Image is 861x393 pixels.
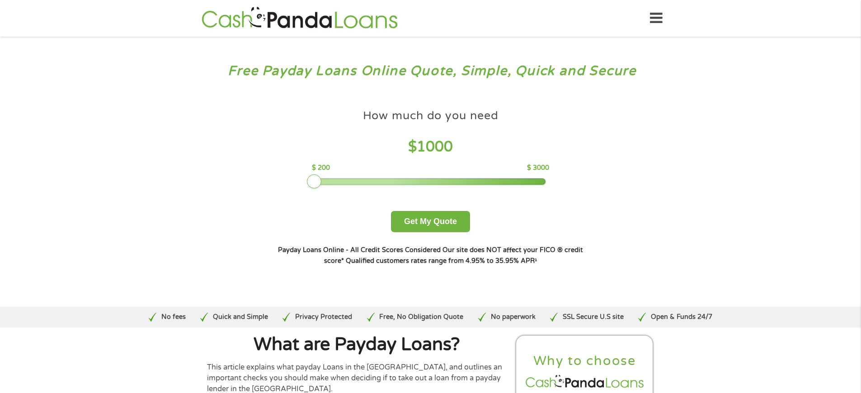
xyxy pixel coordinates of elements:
h1: What are Payday Loans? [207,336,507,354]
button: Get My Quote [391,211,470,232]
p: Open & Funds 24/7 [651,312,712,322]
p: $ 200 [312,163,330,173]
p: Free, No Obligation Quote [379,312,463,322]
p: No fees [161,312,186,322]
img: GetLoanNow Logo [199,5,400,31]
h3: Free Payday Loans Online Quote, Simple, Quick and Secure [26,63,835,80]
p: $ 3000 [527,163,549,173]
strong: Payday Loans Online - All Credit Scores Considered [278,246,441,254]
h4: $ [312,138,549,156]
strong: Our site does NOT affect your FICO ® credit score* [324,246,583,265]
strong: Qualified customers rates range from 4.95% to 35.95% APR¹ [346,257,537,265]
p: Quick and Simple [213,312,268,322]
p: No paperwork [491,312,536,322]
p: SSL Secure U.S site [563,312,624,322]
h4: How much do you need [363,108,499,123]
h2: Why to choose [524,353,646,370]
p: Privacy Protected [295,312,352,322]
span: 1000 [417,138,453,155]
